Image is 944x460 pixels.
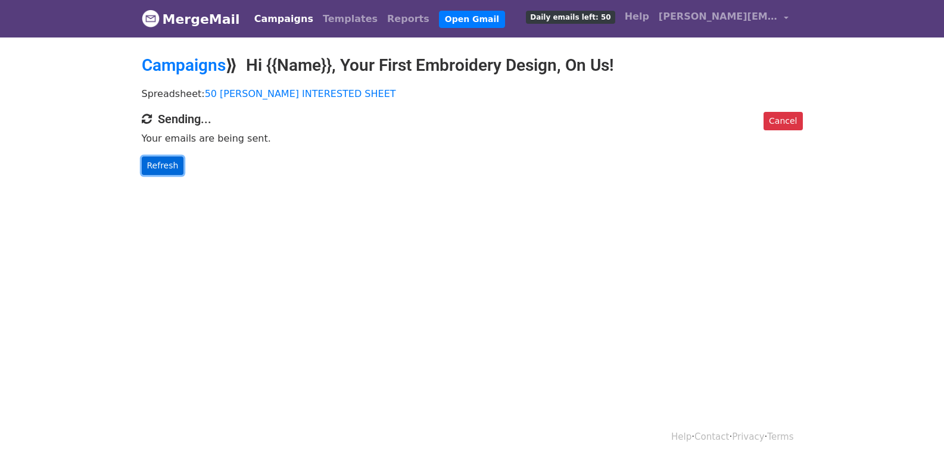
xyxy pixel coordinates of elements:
a: [PERSON_NAME][EMAIL_ADDRESS][DOMAIN_NAME] [654,5,793,33]
a: Cancel [764,112,802,130]
p: Your emails are being sent. [142,132,803,145]
p: Spreadsheet: [142,87,803,100]
h4: Sending... [142,112,803,126]
a: Campaigns [142,55,226,75]
a: Refresh [142,157,184,175]
a: Terms [767,431,793,442]
a: Open Gmail [439,11,505,28]
a: MergeMail [142,7,240,32]
iframe: Chat Widget [884,403,944,460]
a: Help [671,431,691,442]
a: 50 [PERSON_NAME] INTERESTED SHEET [205,88,396,99]
h2: ⟫ Hi {{Name}}, Your First Embroidery Design, On Us! [142,55,803,76]
a: Daily emails left: 50 [521,5,619,29]
a: Privacy [732,431,764,442]
a: Campaigns [250,7,318,31]
span: [PERSON_NAME][EMAIL_ADDRESS][DOMAIN_NAME] [659,10,778,24]
a: Reports [382,7,434,31]
a: Templates [318,7,382,31]
img: MergeMail logo [142,10,160,27]
a: Contact [694,431,729,442]
a: Help [620,5,654,29]
span: Daily emails left: 50 [526,11,615,24]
